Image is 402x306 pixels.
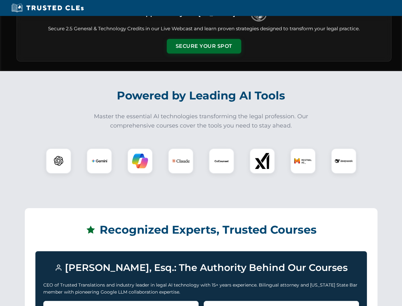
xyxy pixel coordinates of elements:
[214,153,229,169] img: CoCounsel Logo
[167,39,241,54] button: Secure Your Spot
[46,148,71,174] div: ChatGPT
[43,259,359,276] h3: [PERSON_NAME], Esq.: The Authority Behind Our Courses
[49,152,68,170] img: ChatGPT Logo
[87,148,112,174] div: Gemini
[90,112,313,130] p: Master the essential AI technologies transforming the legal profession. Our comprehensive courses...
[168,148,194,174] div: Claude
[290,148,316,174] div: Mistral AI
[254,153,270,169] img: xAI Logo
[209,148,234,174] div: CoCounsel
[43,281,359,296] p: CEO of Trusted Translations and industry leader in legal AI technology with 15+ years experience....
[91,153,107,169] img: Gemini Logo
[132,153,148,169] img: Copilot Logo
[10,3,86,13] img: Trusted CLEs
[335,152,353,170] img: DeepSeek Logo
[35,219,367,241] h2: Recognized Experts, Trusted Courses
[331,148,356,174] div: DeepSeek
[250,148,275,174] div: xAI
[294,152,312,170] img: Mistral AI Logo
[25,25,384,33] p: Secure 2.5 General & Technology Credits in our Live Webcast and learn proven strategies designed ...
[127,148,153,174] div: Copilot
[25,84,377,107] h2: Powered by Leading AI Tools
[172,152,190,170] img: Claude Logo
